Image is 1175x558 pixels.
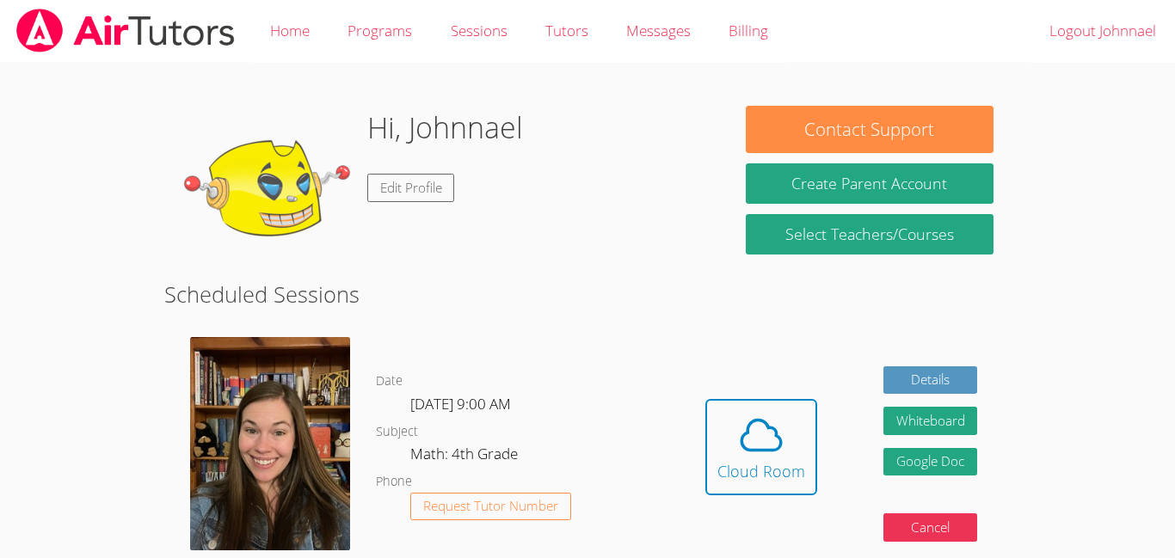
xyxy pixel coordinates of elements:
[626,21,691,40] span: Messages
[883,513,978,542] button: Cancel
[15,9,237,52] img: airtutors_banner-c4298cdbf04f3fff15de1276eac7730deb9818008684d7c2e4769d2f7ddbe033.png
[883,407,978,435] button: Whiteboard
[423,500,558,512] span: Request Tutor Number
[376,471,412,493] dt: Phone
[746,163,994,204] button: Create Parent Account
[376,421,418,443] dt: Subject
[190,337,350,550] img: avatar.png
[746,214,994,254] a: Select Teachers/Courses
[376,371,403,392] dt: Date
[717,459,805,483] div: Cloud Room
[883,448,978,476] a: Google Doc
[164,278,1011,310] h2: Scheduled Sessions
[410,394,511,414] span: [DATE] 9:00 AM
[883,366,978,395] a: Details
[367,174,455,202] a: Edit Profile
[367,106,523,150] h1: Hi, Johnnael
[181,106,354,278] img: default.png
[410,442,521,471] dd: Math: 4th Grade
[746,106,994,153] button: Contact Support
[410,493,571,521] button: Request Tutor Number
[705,399,817,495] button: Cloud Room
